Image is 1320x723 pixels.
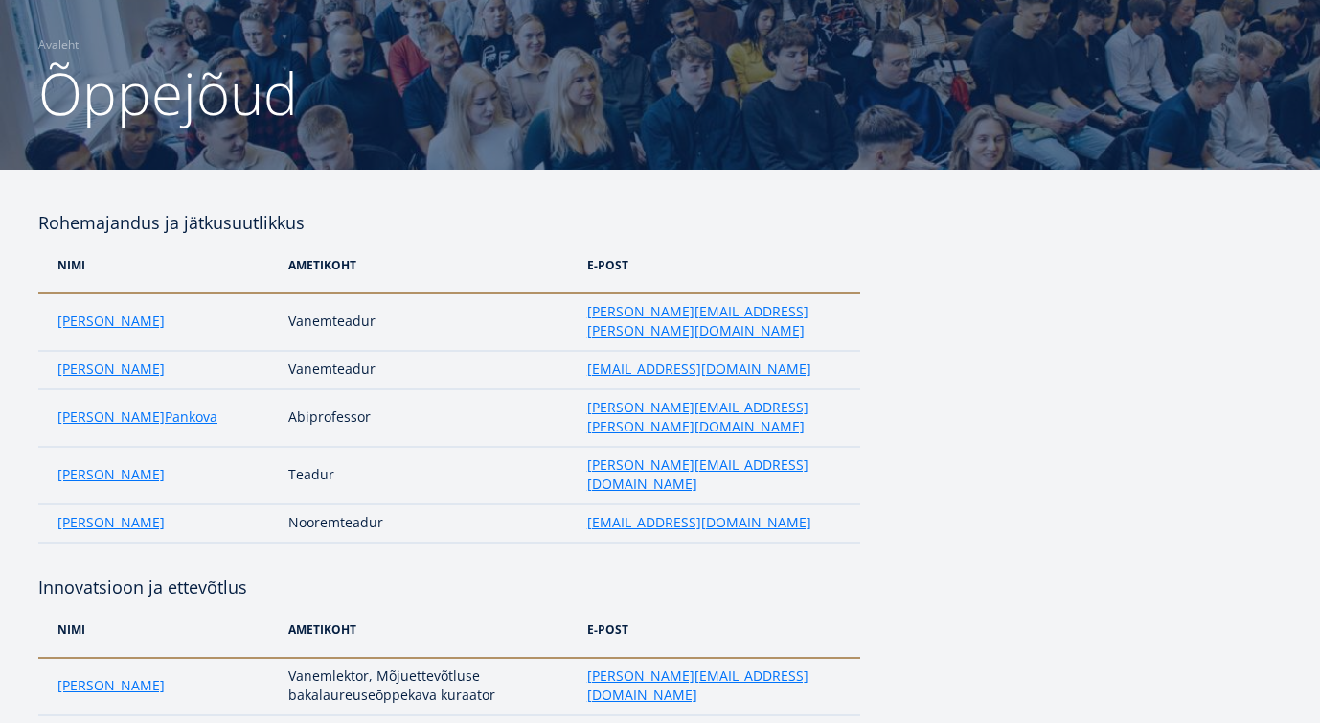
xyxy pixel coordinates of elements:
[279,293,578,351] td: Vanemteadur
[587,666,841,705] a: [PERSON_NAME][EMAIL_ADDRESS][DOMAIN_NAME]
[279,601,578,658] th: Ametikoht
[38,208,860,237] h4: Rohemajandus ja jätkusuutlikkus
[279,504,578,543] td: Nooremteadur
[587,398,841,436] a: [PERSON_NAME][EMAIL_ADDRESS][PERSON_NAME][DOMAIN_NAME]
[279,658,578,715] td: Vanemlektor, Mõjuettevõtluse bakalaureuseōppekava kuraator
[38,237,279,293] th: NIMi
[57,513,165,532] a: [PERSON_NAME]
[57,360,165,379] a: [PERSON_NAME]
[57,465,165,484] a: [PERSON_NAME]
[57,676,165,695] a: [PERSON_NAME]
[578,237,860,293] th: e-post
[38,54,298,132] span: Õppejõud
[578,601,860,658] th: e-post
[38,601,279,658] th: NIMi
[279,237,578,293] th: Ametikoht
[38,572,860,601] h4: Innovatsioon ja ettevõtlus
[279,389,578,447] td: Abiprofessor
[587,360,811,379] a: [EMAIL_ADDRESS][DOMAIN_NAME]
[165,408,217,427] a: Pankova
[279,351,578,389] td: Vanemteadur
[587,513,811,532] a: [EMAIL_ADDRESS][DOMAIN_NAME]
[57,312,165,331] a: [PERSON_NAME]
[587,455,841,494] a: [PERSON_NAME][EMAIL_ADDRESS][DOMAIN_NAME]
[279,447,578,504] td: Teadur
[57,408,165,427] a: [PERSON_NAME]
[38,35,79,55] a: Avaleht
[587,302,841,340] a: [PERSON_NAME][EMAIL_ADDRESS][PERSON_NAME][DOMAIN_NAME]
